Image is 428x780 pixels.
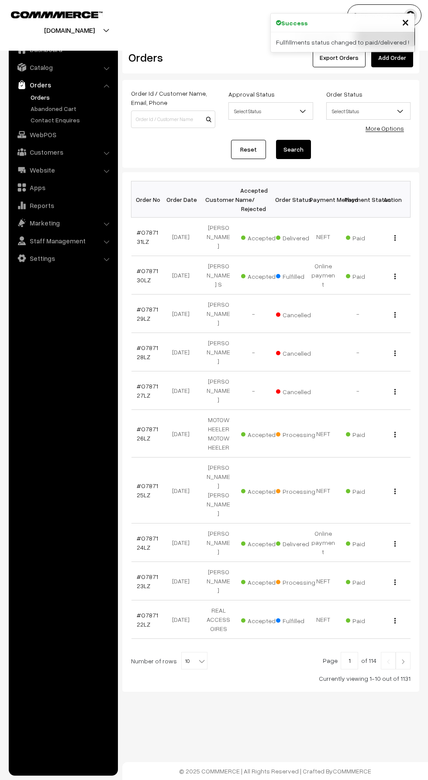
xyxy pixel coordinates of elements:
[241,614,285,625] span: Accepted
[11,180,115,195] a: Apps
[327,104,410,119] span: Select Status
[346,575,390,587] span: Paid
[166,562,201,600] td: [DATE]
[394,579,396,585] img: Menu
[326,90,362,99] label: Order Status
[236,295,271,333] td: -
[281,18,308,28] strong: Success
[402,14,409,30] span: ×
[306,523,341,562] td: Online payment
[137,425,158,442] a: #O787126LZ
[182,652,207,670] span: 10
[333,767,371,775] a: COMMMERCE
[346,428,390,439] span: Paid
[14,19,125,41] button: [DOMAIN_NAME]
[28,115,115,125] a: Contact Enquires
[236,333,271,371] td: -
[276,485,320,496] span: Processing
[341,181,376,218] th: Payment Status
[122,762,428,780] footer: © 2025 COMMMERCE | All Rights Reserved | Crafted By
[241,231,285,243] span: Accepted
[271,181,306,218] th: Order Status
[231,140,266,159] a: Reset
[201,600,236,639] td: REAL ACCESSOIRES
[346,485,390,496] span: Paid
[166,218,201,256] td: [DATE]
[306,410,341,458] td: NEFT
[166,371,201,410] td: [DATE]
[137,482,158,499] a: #O787125LZ
[347,4,421,26] button: [PERSON_NAME]
[366,125,404,132] a: More Options
[276,385,320,396] span: Cancelled
[346,231,390,243] span: Paid
[346,537,390,548] span: Paid
[271,32,414,52] div: Fullfillments status changed to paid/delivered !
[361,657,376,664] span: of 114
[11,9,87,19] a: COMMMERCE
[201,181,236,218] th: Customer Name
[276,308,320,319] span: Cancelled
[371,48,413,67] a: Add Order
[201,523,236,562] td: [PERSON_NAME]
[166,600,201,639] td: [DATE]
[166,181,201,218] th: Order Date
[276,575,320,587] span: Processing
[201,410,236,458] td: MOTOWHEELER MOTOWHEELER
[394,489,396,494] img: Menu
[201,333,236,371] td: [PERSON_NAME]
[11,233,115,249] a: Staff Management
[11,162,115,178] a: Website
[137,229,158,245] a: #O787131LZ
[228,102,313,120] span: Select Status
[166,458,201,523] td: [DATE]
[394,541,396,547] img: Menu
[201,371,236,410] td: [PERSON_NAME]
[181,652,207,669] span: 10
[276,270,320,281] span: Fulfilled
[11,215,115,231] a: Marketing
[201,295,236,333] td: [PERSON_NAME]
[394,274,396,279] img: Menu
[241,537,285,548] span: Accepted
[341,295,376,333] td: -
[341,333,376,371] td: -
[201,562,236,600] td: [PERSON_NAME]
[306,218,341,256] td: NEFT
[323,657,338,664] span: Page
[276,231,320,243] span: Delivered
[11,144,115,160] a: Customers
[306,181,341,218] th: Payment Method
[166,523,201,562] td: [DATE]
[394,312,396,318] img: Menu
[166,410,201,458] td: [DATE]
[28,104,115,113] a: Abandoned Cart
[11,198,115,213] a: Reports
[131,656,177,666] span: Number of rows
[276,537,320,548] span: Delivered
[394,432,396,437] img: Menu
[201,256,236,295] td: [PERSON_NAME] S
[241,575,285,587] span: Accepted
[394,350,396,356] img: Menu
[326,102,411,120] span: Select Status
[166,333,201,371] td: [DATE]
[306,600,341,639] td: NEFT
[131,181,166,218] th: Order No
[137,534,158,551] a: #O787124LZ
[346,270,390,281] span: Paid
[402,15,409,28] button: Close
[11,127,115,142] a: WebPOS
[346,614,390,625] span: Paid
[376,181,411,218] th: Action
[166,256,201,295] td: [DATE]
[137,305,158,322] a: #O787129LZ
[201,458,236,523] td: [PERSON_NAME] [PERSON_NAME]
[394,389,396,395] img: Menu
[404,9,417,22] img: user
[11,77,115,93] a: Orders
[276,347,320,358] span: Cancelled
[229,104,312,119] span: Select Status
[306,458,341,523] td: NEFT
[394,235,396,241] img: Menu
